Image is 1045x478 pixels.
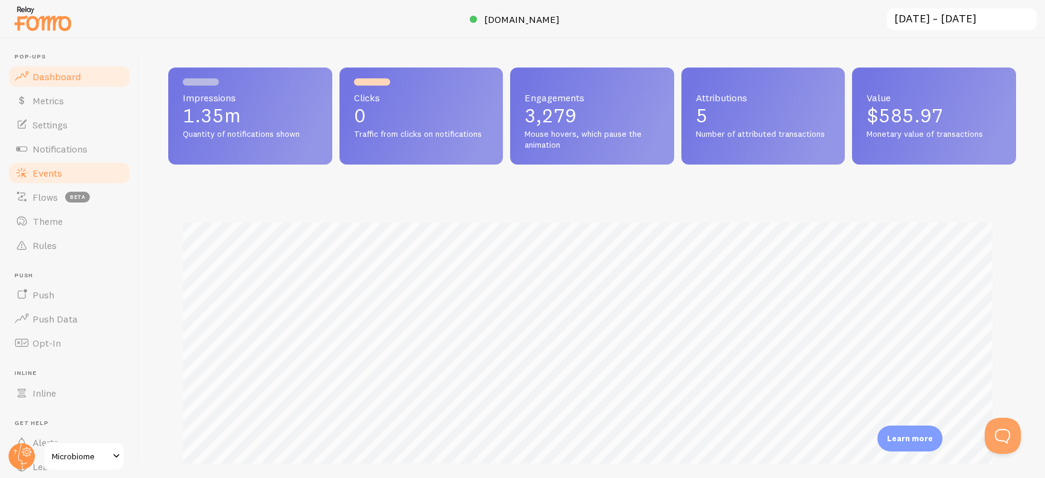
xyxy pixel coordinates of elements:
span: Settings [33,119,68,131]
span: Microbiome [52,449,109,464]
span: Push Data [33,313,78,325]
span: Push [33,289,54,301]
p: 5 [696,106,831,125]
span: Events [33,167,62,179]
p: 0 [354,106,489,125]
span: beta [65,192,90,203]
span: Mouse hovers, which pause the animation [525,129,660,150]
a: Events [7,161,131,185]
span: Inline [14,370,131,377]
a: Flows beta [7,185,131,209]
span: Metrics [33,95,64,107]
a: Push [7,283,131,307]
a: Microbiome [43,442,125,471]
span: Dashboard [33,71,81,83]
span: Monetary value of transactions [867,129,1002,140]
span: Flows [33,191,58,203]
span: Opt-In [33,337,61,349]
span: Traffic from clicks on notifications [354,129,489,140]
div: Learn more [877,426,942,451]
span: Impressions [183,93,318,102]
a: Rules [7,233,131,257]
span: Inline [33,387,56,399]
span: Pop-ups [14,53,131,61]
span: Number of attributed transactions [696,129,831,140]
span: Rules [33,239,57,251]
a: Push Data [7,307,131,331]
span: Clicks [354,93,489,102]
p: 1.35m [183,106,318,125]
a: Theme [7,209,131,233]
iframe: Help Scout Beacon - Open [985,418,1021,454]
a: Metrics [7,89,131,113]
span: Notifications [33,143,87,155]
span: Push [14,272,131,280]
span: Engagements [525,93,660,102]
p: 3,279 [525,106,660,125]
span: Quantity of notifications shown [183,129,318,140]
a: Settings [7,113,131,137]
span: Alerts [33,436,58,448]
a: Dashboard [7,64,131,89]
span: Attributions [696,93,831,102]
a: Opt-In [7,331,131,355]
a: Notifications [7,137,131,161]
a: Inline [7,381,131,405]
span: Value [867,93,1002,102]
img: fomo-relay-logo-orange.svg [13,3,73,34]
p: Learn more [887,433,933,444]
a: Alerts [7,430,131,454]
span: $585.97 [867,104,943,127]
span: Get Help [14,420,131,427]
span: Theme [33,215,63,227]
